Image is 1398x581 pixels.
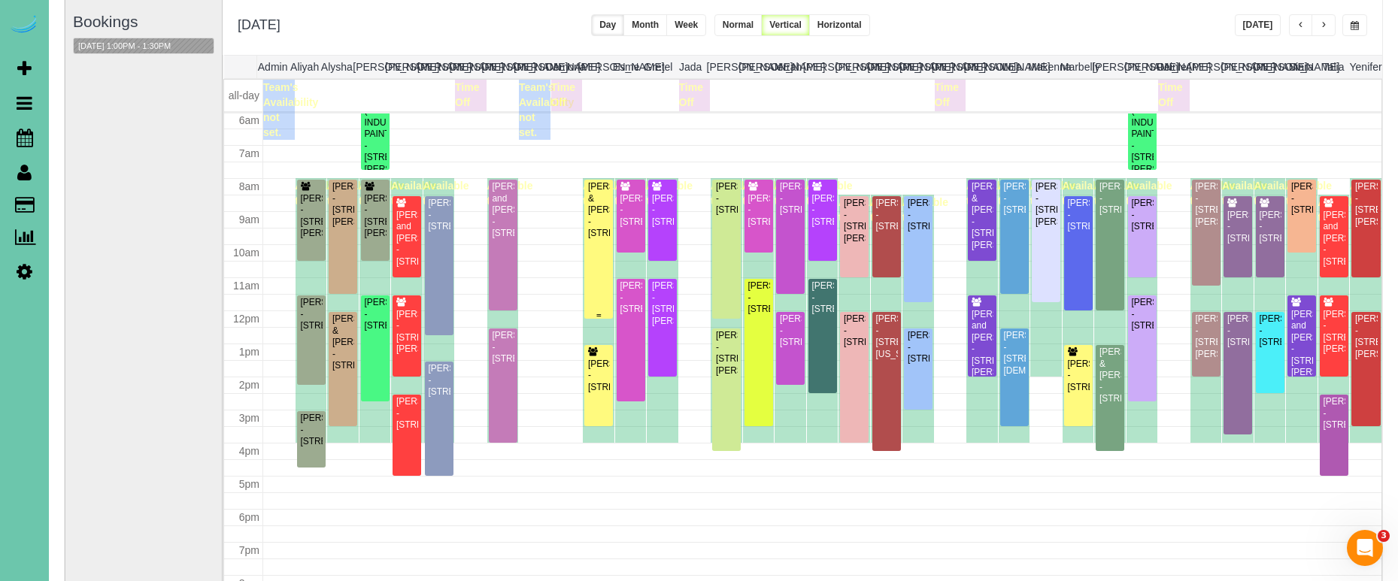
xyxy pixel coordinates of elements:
div: [PERSON_NAME] - [STREET_ADDRESS] [620,280,642,315]
div: [PERSON_NAME] - [STREET_ADDRESS][PERSON_NAME] [1195,181,1218,228]
span: Available time [1350,180,1396,207]
button: Day [591,14,624,36]
div: [PERSON_NAME] - [STREET_ADDRESS] [748,280,770,315]
span: 8am [239,180,259,192]
span: Available time [1222,180,1268,207]
button: Week [666,14,706,36]
span: Available time [327,180,373,207]
div: [PERSON_NAME] and [PERSON_NAME] - [STREET_ADDRESS] [396,210,418,268]
th: Siara [1285,56,1318,78]
th: Alysha [321,56,353,78]
button: Vertical [761,14,810,36]
div: [PERSON_NAME] - [STREET_ADDRESS][PERSON_NAME] [1035,181,1057,228]
span: Available time [999,180,1045,207]
div: [PERSON_NAME] - [STREET_ADDRESS] [587,359,610,393]
div: [PERSON_NAME] - [STREET_ADDRESS] [907,330,929,365]
div: [PERSON_NAME] - [STREET_ADDRESS] [875,198,898,232]
div: [PERSON_NAME] - [STREET_ADDRESS] [811,280,834,315]
span: 5pm [239,478,259,490]
div: [PERSON_NAME] - [STREET_ADDRESS] [492,330,514,365]
div: [PERSON_NAME] - [STREET_ADDRESS][PERSON_NAME] [396,309,418,356]
div: [PERSON_NAME] & [PERSON_NAME] - [STREET_ADDRESS][PERSON_NAME] [971,181,993,251]
span: Available time [871,196,917,223]
span: Available time [1318,196,1364,223]
th: [PERSON_NAME] [867,56,899,78]
span: Available time [487,180,533,207]
span: Available time [359,180,405,207]
div: [PERSON_NAME] - [STREET_ADDRESS][PERSON_NAME] [1354,181,1378,228]
span: Available time [1127,180,1172,207]
th: Reinier [1157,56,1189,78]
span: 7am [239,147,259,159]
span: 4pm [239,445,259,457]
th: Makenna [1028,56,1060,78]
th: [PERSON_NAME] [450,56,482,78]
th: [PERSON_NAME] [835,56,868,78]
div: [PERSON_NAME] - [STREET_ADDRESS] [396,396,418,431]
span: 3pm [239,412,259,424]
th: [PERSON_NAME] [803,56,835,78]
div: [PERSON_NAME] - [STREET_ADDRESS] [1099,181,1121,216]
iframe: Intercom live chat [1347,530,1383,566]
th: [PERSON_NAME] [1221,56,1254,78]
div: [PERSON_NAME] - [STREET_ADDRESS] [1003,181,1026,216]
div: [PERSON_NAME] & [PERSON_NAME] - [STREET_ADDRESS] [587,181,610,239]
div: [PERSON_NAME] - [STREET_ADDRESS][PERSON_NAME] [651,280,674,327]
div: [PERSON_NAME] - [STREET_ADDRESS] [428,198,450,232]
th: [PERSON_NAME] [932,56,964,78]
div: [PERSON_NAME] - [STREET_ADDRESS] [907,198,929,232]
span: 10am [233,247,259,259]
div: [PERSON_NAME] - [STREET_ADDRESS] [1259,210,1281,244]
div: [PERSON_NAME] - [STREET_ADDRESS] [715,181,738,216]
div: [PERSON_NAME] and [PERSON_NAME] - [STREET_ADDRESS][PERSON_NAME] [971,309,993,379]
th: [PERSON_NAME] [578,56,611,78]
th: Esme [610,56,642,78]
th: Talia [1318,56,1350,78]
div: [PERSON_NAME] - [STREET_ADDRESS] [843,313,866,348]
span: Available time [1094,180,1140,207]
span: 12pm [233,313,259,325]
span: Available time [902,196,948,223]
div: [PERSON_NAME] & [PERSON_NAME] - [STREET_ADDRESS] [332,313,354,371]
img: Automaid Logo [9,15,39,36]
button: [DATE] 1:00PM - 1:30PM [74,38,175,54]
div: [PERSON_NAME] - [STREET_ADDRESS] [1259,313,1281,348]
div: [PERSON_NAME] - [STREET_ADDRESS][PERSON_NAME] [1195,313,1218,360]
th: [PERSON_NAME] [1093,56,1125,78]
div: [PERSON_NAME] & [PERSON_NAME] - [STREET_ADDRESS] [1099,346,1121,404]
span: Available time [615,180,661,207]
div: [PERSON_NAME] - [STREET_ADDRESS] [364,297,387,331]
span: 1pm [239,346,259,358]
span: Available time [296,180,341,207]
div: [PERSON_NAME] - [STREET_ADDRESS] [779,181,802,216]
th: [PERSON_NAME] [899,56,932,78]
div: [PERSON_NAME] - [STREET_ADDRESS] [748,193,770,228]
div: [PERSON_NAME] - [STREET_ADDRESS] [779,313,802,348]
th: [PERSON_NAME] [738,56,771,78]
button: Normal [714,14,762,36]
span: Available time [1030,180,1076,207]
th: Aliyah [289,56,321,78]
h3: Bookings [73,13,214,30]
th: [PERSON_NAME] [417,56,450,78]
th: Gretel [642,56,675,78]
div: [PERSON_NAME] - [STREET_ADDRESS] [1067,359,1090,393]
span: Available time [647,180,693,207]
th: Lola [996,56,1028,78]
th: [PERSON_NAME] [353,56,385,78]
span: 2pm [239,379,259,391]
span: Available time [743,180,789,207]
div: [PERSON_NAME] - [STREET_ADDRESS][PERSON_NAME] [332,181,354,228]
span: 7pm [239,544,259,556]
div: [PERSON_NAME] - [STREET_ADDRESS] [300,297,323,331]
span: Available time [711,180,757,207]
th: Marbelly [1060,56,1093,78]
div: [PERSON_NAME] - [STREET_ADDRESS] [811,193,834,228]
div: [PERSON_NAME] - [STREET_ADDRESS] [1323,396,1345,431]
span: Available time [966,180,1012,207]
span: Team's Availability not set. [519,81,574,138]
div: [PERSON_NAME] - [STREET_ADDRESS] [300,413,323,447]
th: [PERSON_NAME] [1189,56,1221,78]
span: 3 [1378,530,1390,542]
